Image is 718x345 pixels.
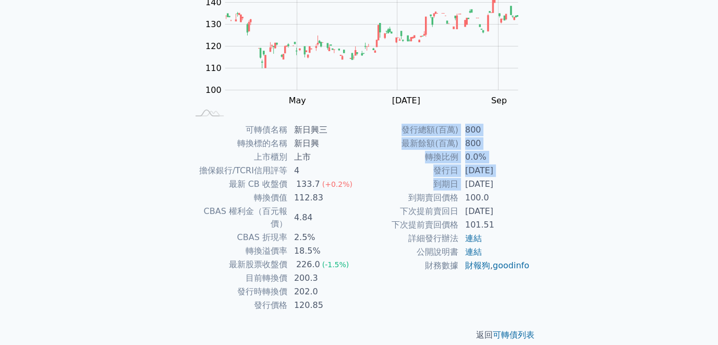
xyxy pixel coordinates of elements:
td: 財務數據 [359,259,459,272]
td: 最新 CB 收盤價 [188,177,288,191]
div: 226.0 [294,258,322,271]
td: 到期賣回價格 [359,191,459,205]
td: CBAS 權利金（百元報價） [188,205,288,231]
td: 發行總額(百萬) [359,123,459,137]
td: 4.84 [288,205,359,231]
p: 返回 [176,329,543,341]
a: 連結 [465,247,482,257]
a: 可轉債列表 [493,330,534,340]
td: 轉換標的名稱 [188,137,288,150]
td: 最新股票收盤價 [188,258,288,271]
span: (+0.2%) [322,180,352,188]
td: 上市櫃別 [188,150,288,164]
td: 下次提前賣回日 [359,205,459,218]
td: 可轉債名稱 [188,123,288,137]
td: [DATE] [459,205,530,218]
td: 轉換價值 [188,191,288,205]
td: 200.3 [288,271,359,285]
a: 財報狗 [465,260,490,270]
td: 112.83 [288,191,359,205]
td: 最新餘額(百萬) [359,137,459,150]
tspan: 100 [205,85,222,95]
td: 詳細發行辦法 [359,232,459,245]
td: 擔保銀行/TCRI信用評等 [188,164,288,177]
td: 發行日 [359,164,459,177]
tspan: May [289,96,306,105]
td: [DATE] [459,164,530,177]
td: 下次提前賣回價格 [359,218,459,232]
td: 2.5% [288,231,359,244]
td: 發行價格 [188,299,288,312]
a: 連結 [465,233,482,243]
td: 發行時轉換價 [188,285,288,299]
td: 202.0 [288,285,359,299]
td: 轉換溢價率 [188,244,288,258]
td: [DATE] [459,177,530,191]
td: 800 [459,123,530,137]
a: goodinfo [493,260,529,270]
td: 新日興三 [288,123,359,137]
tspan: Sep [491,96,507,105]
td: 轉換比例 [359,150,459,164]
td: 101.51 [459,218,530,232]
tspan: 120 [205,41,222,51]
td: , [459,259,530,272]
td: 800 [459,137,530,150]
td: 0.0% [459,150,530,164]
tspan: [DATE] [392,96,420,105]
span: (-1.5%) [322,260,349,269]
td: 120.85 [288,299,359,312]
tspan: 130 [205,19,222,29]
td: 目前轉換價 [188,271,288,285]
td: 上市 [288,150,359,164]
td: 18.5% [288,244,359,258]
div: 133.7 [294,178,322,191]
td: 4 [288,164,359,177]
td: 到期日 [359,177,459,191]
td: 新日興 [288,137,359,150]
td: CBAS 折現率 [188,231,288,244]
tspan: 110 [205,63,222,73]
td: 公開說明書 [359,245,459,259]
td: 100.0 [459,191,530,205]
